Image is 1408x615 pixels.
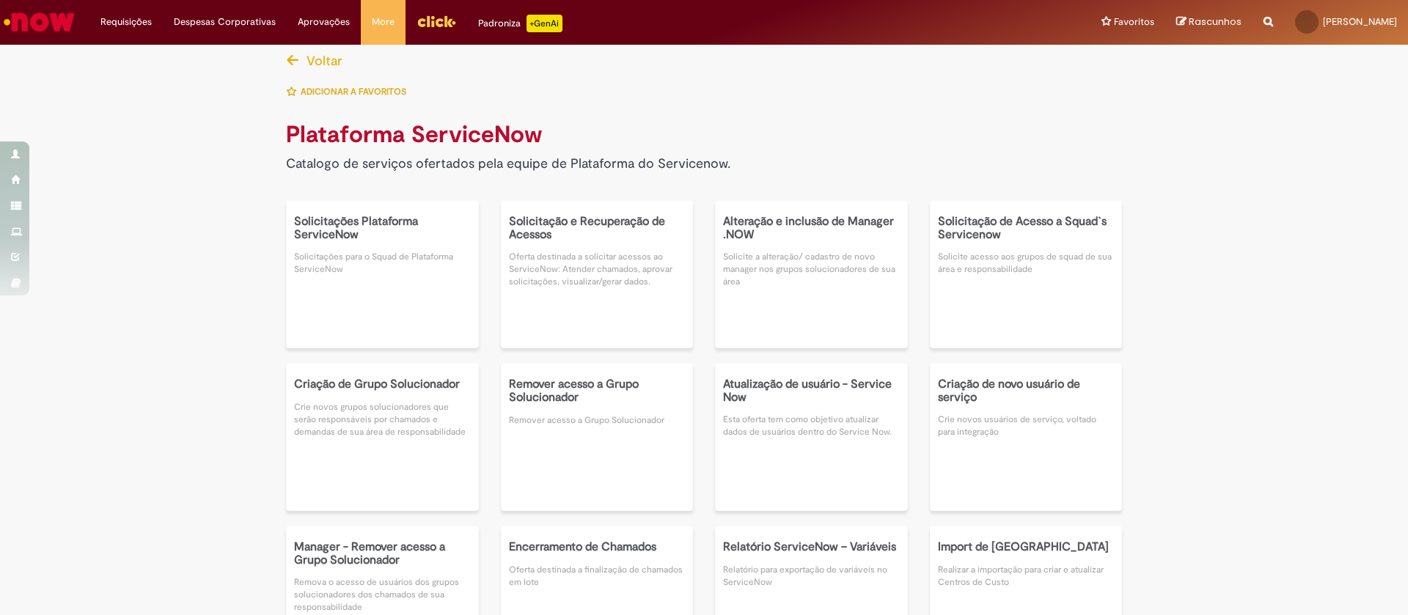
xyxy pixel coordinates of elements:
a: Criação de Grupo Solucionador Crie novos grupos solucionadores que serão responsáveis por chamado... [286,363,479,511]
img: click_logo_yellow_360x200.png [417,10,456,32]
p: Oferta destinada a finalização de chamados em lote [509,564,686,589]
a: Remover acesso a Grupo Solucionador Remover acesso a Grupo Solucionador [501,363,694,511]
p: Remover acesso a Grupo Solucionador [509,414,686,427]
img: ServiceNow [1,7,77,37]
h5: Criação de novo usuário de serviço [938,378,1115,404]
p: Solicite a alteração/ cadastro de novo manager nos grupos solucionadores de sua área [723,251,900,288]
span: Despesas Corporativas [174,15,276,29]
h5: Solicitações Plataforma ServiceNow [294,216,471,241]
p: Oferta destinada a solicitar acessos ao ServiceNow: Atender chamados, aprovar solicitações, visua... [509,251,686,288]
a: Alteração e inclusão de Manager .NOW Solicite a alteração/ cadastro de novo manager nos grupos so... [715,200,908,348]
p: Solicite acesso aos grupos de squad de sua área e responsabilidade [938,251,1115,276]
h5: Relatório ServiceNow – Variáveis [723,541,900,554]
h5: Atualização de usuário - Service Now [723,378,900,404]
span: Aprovações [298,15,350,29]
a: Solicitações Plataforma ServiceNow Solicitações para o Squad de Plataforma ServiceNow [286,200,479,348]
h5: Encerramento de Chamados [509,541,686,554]
p: Crie novos usuários de serviço, voltado para integração [938,413,1115,438]
span: [PERSON_NAME] [1323,15,1397,28]
p: +GenAi [527,15,562,32]
button: Adicionar a Favoritos [286,76,414,107]
a: Solicitação e Recuperação de Acessos Oferta destinada a solicitar acessos ao ServiceNow: Atender ... [501,200,694,348]
a: Solicitação de Acesso a Squad`s Servicenow Solicite acesso aos grupos de squad de sua área e resp... [930,200,1123,348]
h5: Criação de Grupo Solucionador [294,378,471,391]
p: Esta oferta tem como objetivo atualizar dados de usuários dentro do Service Now. [723,413,900,438]
a: Criação de novo usuário de serviço Crie novos usuários de serviço, voltado para integração [930,363,1123,511]
span: Adicionar a Favoritos [301,86,406,97]
h4: Catalogo de serviços ofertados pela equipe de Plataforma do Servicenow. [286,157,1122,172]
span: Rascunhos [1189,15,1242,29]
h5: Alteração e inclusão de Manager .NOW [723,216,900,241]
div: Padroniza [478,15,562,32]
p: Crie novos grupos solucionadores que serão responsáveis por chamados e demandas de sua área de re... [294,401,471,438]
p: Solicitações para o Squad de Plataforma ServiceNow [294,251,471,276]
h5: Remover acesso a Grupo Solucionador [509,378,686,404]
a: Atualização de usuário - Service Now Esta oferta tem como objetivo atualizar dados de usuários de... [715,363,908,511]
h5: Import de [GEOGRAPHIC_DATA] [938,541,1115,554]
span: Requisições [100,15,152,29]
h5: Solicitação de Acesso a Squad`s Servicenow [938,216,1115,241]
p: Relatório para exportação de variáveis no ServiceNow [723,564,900,589]
a: Rascunhos [1176,15,1242,29]
h1: Plataforma ServiceNow [286,122,1122,150]
span: Favoritos [1114,15,1154,29]
h5: Manager - Remover acesso a Grupo Solucionador [294,541,471,567]
p: Realizar a importação para criar e atualizar Centros de Custo [938,564,1115,589]
span: Voltar [307,52,342,69]
h5: Solicitação e Recuperação de Acessos [509,216,686,241]
p: Remova o acesso de usuários dos grupos solucionadores dos chamados de sua responsabilidade [294,576,471,614]
span: More [372,15,395,29]
button: Voltar [286,45,351,76]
